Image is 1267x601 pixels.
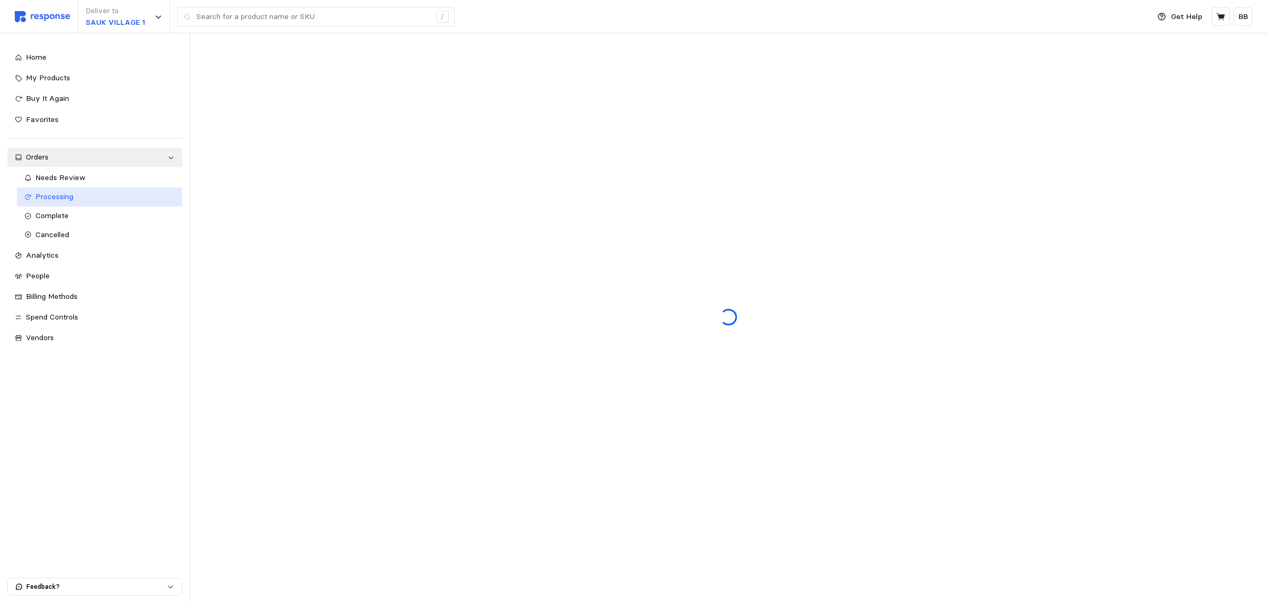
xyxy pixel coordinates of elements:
button: Get Help [1151,7,1208,27]
p: BB [1238,11,1248,23]
span: Processing [35,192,73,201]
a: Orders [7,148,182,167]
a: Processing [17,187,183,206]
button: Feedback? [8,578,182,595]
img: svg%3e [15,11,70,22]
p: Feedback? [26,582,167,591]
a: Vendors [7,328,182,348]
a: Billing Methods [7,287,182,306]
span: Billing Methods [26,292,78,301]
span: Buy It Again [26,93,69,103]
a: Complete [17,206,183,226]
div: Orders [26,152,164,163]
input: Search for a product name or SKU [196,7,430,26]
a: My Products [7,69,182,88]
span: My Products [26,73,70,82]
span: Analytics [26,250,59,260]
p: Get Help [1171,11,1202,23]
p: Deliver to [86,5,145,17]
a: Home [7,48,182,67]
a: People [7,267,182,286]
span: Spend Controls [26,312,78,322]
span: Needs Review [35,173,86,182]
p: SAUK VILLAGE 1 [86,17,145,29]
span: Favorites [26,115,59,124]
span: Complete [35,211,69,220]
span: Vendors [26,333,54,342]
a: Spend Controls [7,308,182,327]
a: Cancelled [17,226,183,245]
button: BB [1234,7,1252,26]
div: / [436,11,449,23]
a: Favorites [7,110,182,129]
span: People [26,271,50,280]
span: Cancelled [35,230,69,239]
a: Needs Review [17,168,183,187]
span: Home [26,52,46,62]
a: Analytics [7,246,182,265]
a: Buy It Again [7,89,182,108]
